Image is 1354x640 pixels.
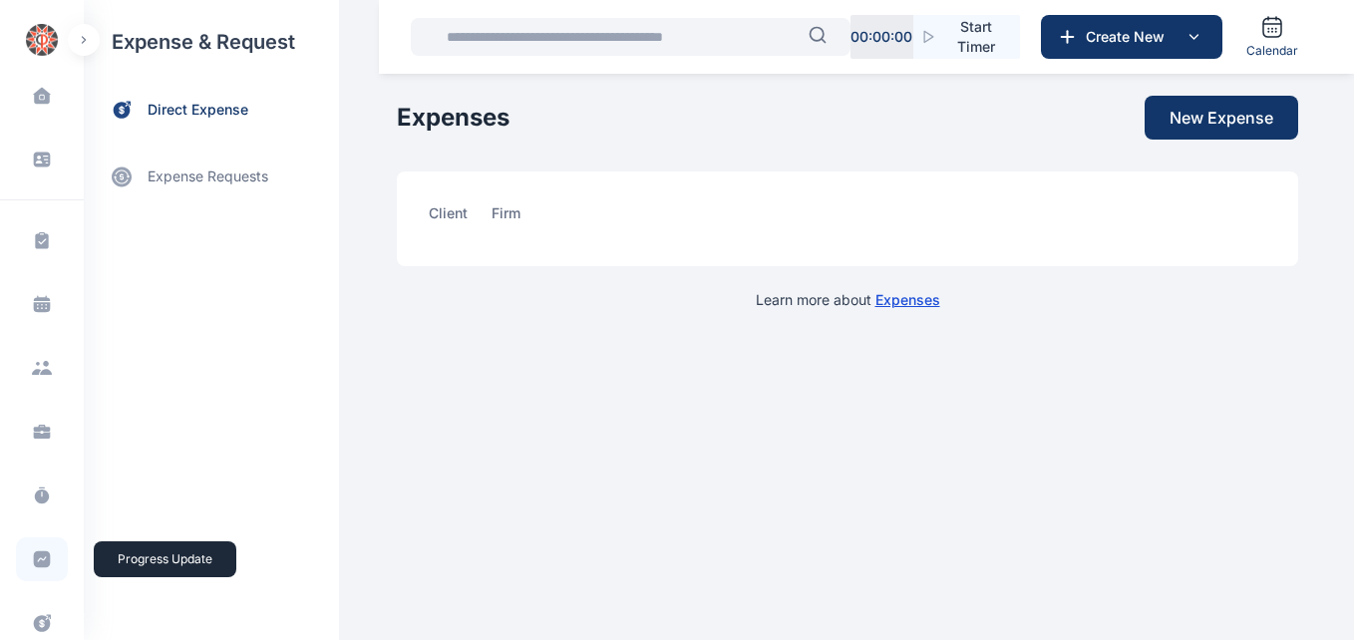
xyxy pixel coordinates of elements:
[1078,27,1182,47] span: Create New
[875,291,940,308] a: Expenses
[756,290,940,310] p: Learn more about
[948,17,1004,57] span: Start Timer
[1145,96,1298,140] button: New Expense
[1041,15,1222,59] button: Create New
[397,102,509,134] h1: Expenses
[850,27,912,47] p: 00 : 00 : 00
[84,84,339,137] a: direct expense
[492,203,520,234] span: firm
[429,203,468,234] span: client
[429,203,492,234] a: client
[913,15,1020,59] button: Start Timer
[1170,106,1273,130] span: New Expense
[1246,43,1298,59] span: Calendar
[84,153,339,200] a: expense requests
[84,137,339,200] div: expense requests
[492,203,544,234] a: firm
[1238,7,1306,67] a: Calendar
[148,100,248,121] span: direct expense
